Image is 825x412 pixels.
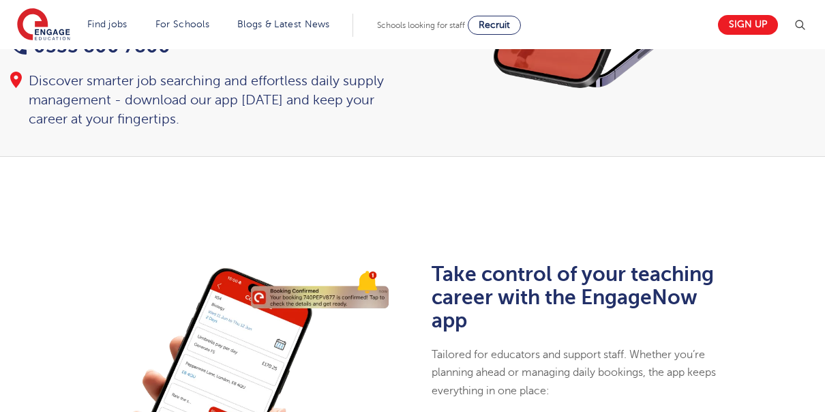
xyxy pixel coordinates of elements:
[237,19,330,29] a: Blogs & Latest News
[479,20,510,30] span: Recruit
[87,19,127,29] a: Find jobs
[468,16,521,35] a: Recruit
[432,349,716,397] span: Tailored for educators and support staff. Whether you’re planning ahead or managing daily booking...
[377,20,465,30] span: Schools looking for staff
[155,19,209,29] a: For Schools
[432,263,714,332] b: Take control of your teaching career with the EngageNow app
[10,72,400,129] div: Discover smarter job searching and effortless daily supply management - download our app [DATE] a...
[17,8,70,42] img: Engage Education
[10,35,170,57] a: 0333 800 7800
[718,15,778,35] a: Sign up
